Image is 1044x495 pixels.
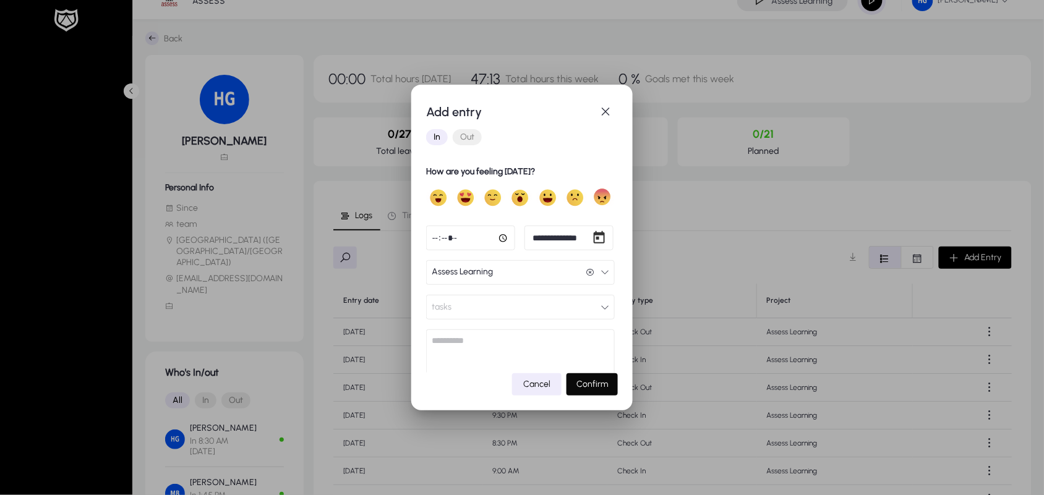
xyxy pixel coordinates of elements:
button: Open calendar [587,226,612,250]
button: Out [453,129,482,145]
button: In [426,129,448,145]
mat-button-toggle-group: Font Style [426,125,618,150]
h1: How are you feeling [DATE]? [426,164,615,179]
button: Cancel [512,373,562,396]
span: Assess Learning [432,260,493,284]
span: Cancel [523,379,550,389]
span: Confirm [576,379,608,389]
button: Confirm [567,373,618,396]
span: tasks [432,295,451,319]
h1: Add entry [426,102,593,122]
